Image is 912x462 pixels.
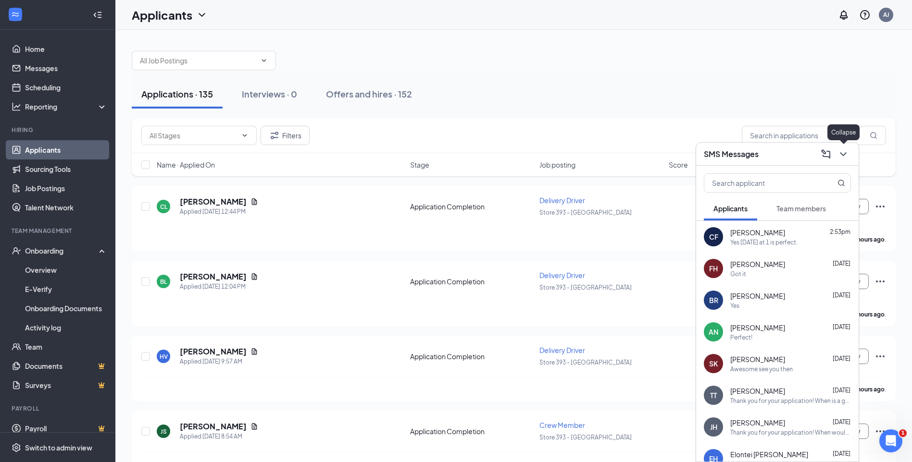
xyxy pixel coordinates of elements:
[730,397,851,405] div: Thank you for your application! When is a good time you could come in for an interview?
[820,148,832,160] svg: ComposeMessage
[180,432,258,441] div: Applied [DATE] 8:54 AM
[180,282,258,292] div: Applied [DATE] 12:04 PM
[730,291,785,301] span: [PERSON_NAME]
[833,260,850,267] span: [DATE]
[730,354,785,364] span: [PERSON_NAME]
[196,9,208,21] svg: ChevronDown
[141,88,213,100] div: Applications · 135
[25,59,107,78] a: Messages
[539,359,632,366] span: Store 393 - [GEOGRAPHIC_DATA]
[539,209,632,216] span: Store 393 - [GEOGRAPHIC_DATA]
[25,179,107,198] a: Job Postings
[25,78,107,97] a: Scheduling
[742,126,886,145] input: Search in applications
[180,271,247,282] h5: [PERSON_NAME]
[833,323,850,330] span: [DATE]
[710,422,717,432] div: JH
[870,132,877,139] svg: MagnifyingGlass
[539,434,632,441] span: Store 393 - [GEOGRAPHIC_DATA]
[837,148,849,160] svg: ChevronDown
[539,271,585,280] span: Delivery Driver
[539,284,632,291] span: Store 393 - [GEOGRAPHIC_DATA]
[242,88,297,100] div: Interviews · 0
[241,132,249,139] svg: ChevronDown
[709,359,718,368] div: SK
[157,160,215,170] span: Name · Applied On
[875,426,886,437] svg: Ellipses
[180,357,258,366] div: Applied [DATE] 9:57 AM
[709,295,718,305] div: BR
[875,351,886,362] svg: Ellipses
[713,204,748,213] span: Applicants
[730,428,851,437] div: Thank you for your application! When would be a good time you could come in for an interview?
[250,198,258,206] svg: Document
[12,126,105,134] div: Hiring
[12,404,105,413] div: Payroll
[730,323,785,332] span: [PERSON_NAME]
[269,130,280,141] svg: Filter
[818,146,834,162] button: ComposeMessage
[25,39,107,59] a: Home
[180,207,258,217] div: Applied [DATE] 12:44 PM
[180,346,247,357] h5: [PERSON_NAME]
[853,236,885,243] b: 2 hours ago
[25,246,99,255] div: Onboarding
[25,159,107,179] a: Sourcing Tools
[833,292,850,299] span: [DATE]
[710,390,717,400] div: TT
[410,277,534,286] div: Application Completion
[539,160,575,170] span: Job posting
[410,352,534,361] div: Application Completion
[709,232,718,242] div: CF
[539,196,585,205] span: Delivery Driver
[11,10,20,19] svg: WorkstreamLogo
[25,280,107,299] a: E-Verify
[730,270,746,278] div: Got it
[180,421,247,432] h5: [PERSON_NAME]
[261,126,310,145] button: Filter Filters
[730,238,798,246] div: Yes [DATE] at 1 is perfect.
[25,299,107,318] a: Onboarding Documents
[709,264,718,273] div: FH
[140,55,256,66] input: All Job Postings
[730,386,785,396] span: [PERSON_NAME]
[25,102,108,111] div: Reporting
[250,273,258,280] svg: Document
[709,327,718,337] div: AN
[132,7,192,23] h1: Applicants
[704,149,759,159] h3: SMS Messages
[160,353,168,361] div: HV
[25,318,107,337] a: Activity log
[730,259,785,269] span: [PERSON_NAME]
[410,202,534,211] div: Application Completion
[853,386,885,393] b: 5 hours ago
[25,419,107,438] a: PayrollCrown
[730,418,785,427] span: [PERSON_NAME]
[730,228,785,237] span: [PERSON_NAME]
[875,201,886,212] svg: Ellipses
[25,376,107,395] a: SurveysCrown
[827,124,860,140] div: Collapse
[410,426,534,436] div: Application Completion
[833,355,850,362] span: [DATE]
[833,450,850,457] span: [DATE]
[853,311,885,318] b: 3 hours ago
[859,9,871,21] svg: QuestionInfo
[93,10,102,20] svg: Collapse
[161,427,167,436] div: JS
[12,227,105,235] div: Team Management
[833,387,850,394] span: [DATE]
[25,443,92,452] div: Switch to admin view
[25,260,107,280] a: Overview
[12,102,21,111] svg: Analysis
[180,196,247,207] h5: [PERSON_NAME]
[160,203,167,211] div: CL
[539,421,585,429] span: Crew Member
[669,160,688,170] span: Score
[830,228,850,235] span: 2:53pm
[704,174,818,192] input: Search applicant
[875,276,886,287] svg: Ellipses
[539,346,585,354] span: Delivery Driver
[150,130,237,141] input: All Stages
[25,140,107,159] a: Applicants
